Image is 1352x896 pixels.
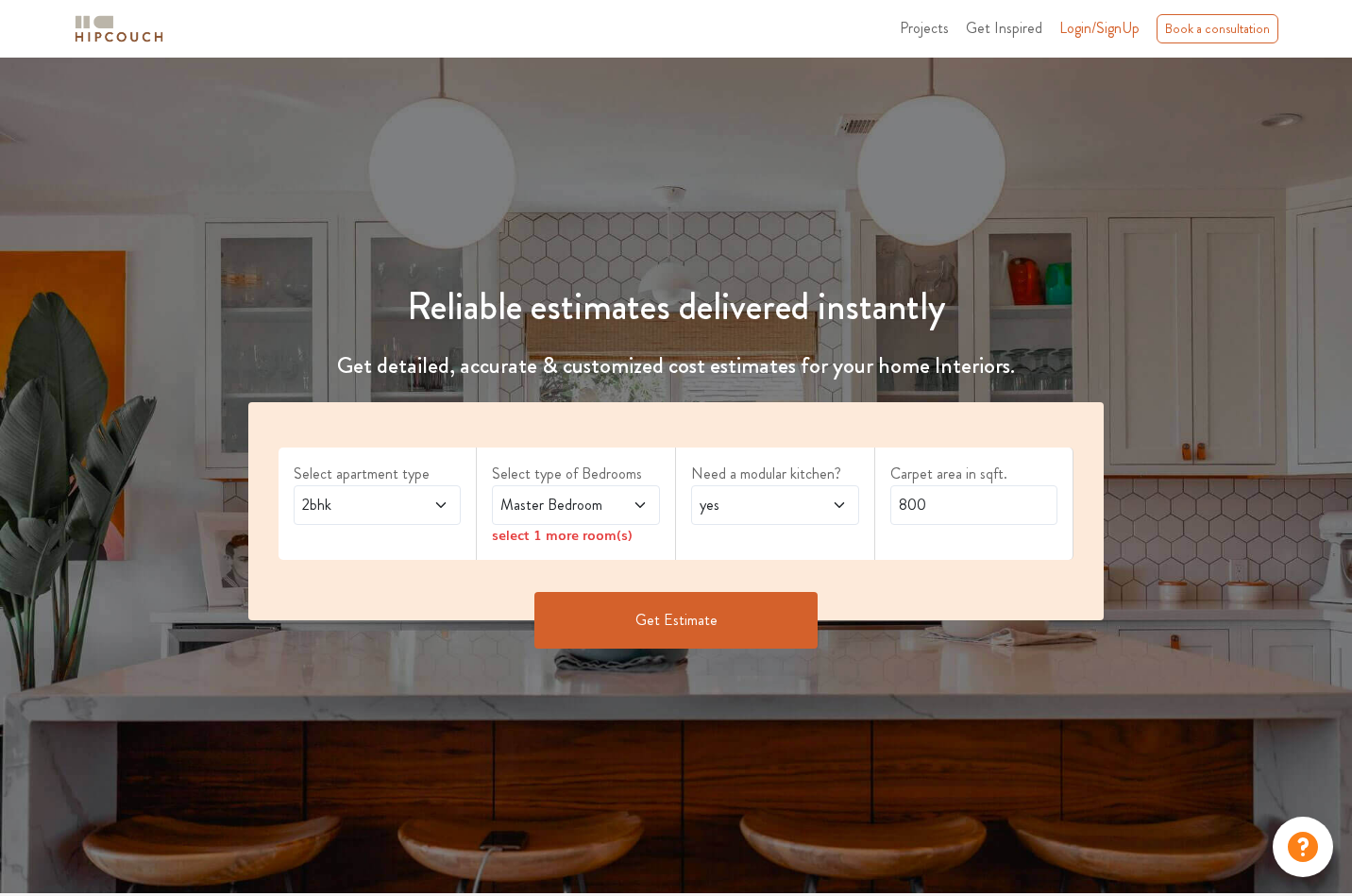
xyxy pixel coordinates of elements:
div: select 1 more room(s) [492,525,660,545]
span: Master Bedroom [497,494,610,516]
span: Projects [900,17,949,39]
label: Need a modular kitchen? [691,463,859,485]
label: Carpet area in sqft. [890,463,1058,485]
h4: Get detailed, accurate & customized cost estimates for your home Interiors. [237,352,1116,380]
button: Get Estimate [534,592,818,649]
span: Login/SignUp [1059,17,1140,39]
span: 2bhk [298,494,412,516]
label: Select apartment type [294,463,462,485]
h1: Reliable estimates delivered instantly [237,284,1116,330]
label: Select type of Bedrooms [492,463,660,485]
input: Enter area sqft [890,485,1058,525]
img: logo-horizontal.svg [72,12,166,45]
span: Get Inspired [966,17,1042,39]
span: logo-horizontal.svg [72,8,166,50]
span: yes [696,494,809,516]
div: Book a consultation [1157,14,1278,43]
